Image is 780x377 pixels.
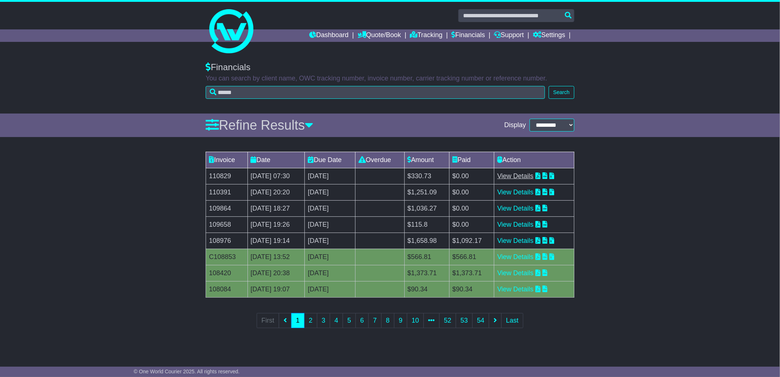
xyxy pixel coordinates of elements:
td: 110829 [206,168,248,184]
a: View Details [497,205,534,212]
td: [DATE] [305,265,355,281]
a: 10 [407,313,424,328]
td: [DATE] 19:26 [248,216,305,233]
td: $1,092.17 [449,233,494,249]
td: 108976 [206,233,248,249]
td: $0.00 [449,184,494,200]
td: [DATE] 20:20 [248,184,305,200]
a: View Details [497,286,534,293]
td: $0.00 [449,200,494,216]
a: 2 [304,313,317,328]
td: $330.73 [404,168,449,184]
td: $90.34 [404,281,449,297]
td: [DATE] [305,168,355,184]
a: Dashboard [309,29,349,42]
a: View Details [497,269,534,277]
td: Due Date [305,152,355,168]
td: [DATE] [305,233,355,249]
td: [DATE] [305,249,355,265]
td: $1,658.98 [404,233,449,249]
td: Amount [404,152,449,168]
div: Financials [206,62,574,73]
td: $566.81 [449,249,494,265]
a: 5 [343,313,356,328]
a: 1 [291,313,304,328]
td: $90.34 [449,281,494,297]
td: [DATE] 07:30 [248,168,305,184]
td: 109658 [206,216,248,233]
a: View Details [497,172,534,180]
a: Support [494,29,524,42]
span: Display [504,121,526,129]
button: Search [549,86,574,99]
a: Refine Results [206,118,313,133]
a: 3 [317,313,330,328]
p: You can search by client name, OWC tracking number, invoice number, carrier tracking number or re... [206,75,574,83]
td: [DATE] 18:27 [248,200,305,216]
td: $0.00 [449,168,494,184]
a: View Details [497,221,534,228]
td: [DATE] 13:52 [248,249,305,265]
td: Overdue [355,152,404,168]
td: $1,251.09 [404,184,449,200]
td: $566.81 [404,249,449,265]
a: View Details [497,188,534,196]
td: [DATE] [305,216,355,233]
td: $115.8 [404,216,449,233]
td: $1,036.27 [404,200,449,216]
td: Paid [449,152,494,168]
a: Last [501,313,523,328]
a: View Details [497,237,534,244]
a: Settings [533,29,565,42]
td: [DATE] [305,200,355,216]
td: 108084 [206,281,248,297]
td: $1,373.71 [449,265,494,281]
a: View Details [497,253,534,261]
td: [DATE] 20:38 [248,265,305,281]
a: 53 [456,313,473,328]
a: 4 [330,313,343,328]
a: 52 [439,313,456,328]
a: 54 [472,313,489,328]
td: Date [248,152,305,168]
a: 7 [368,313,382,328]
td: 109864 [206,200,248,216]
td: 108420 [206,265,248,281]
a: Tracking [410,29,443,42]
a: 9 [394,313,407,328]
td: Action [494,152,574,168]
td: Invoice [206,152,248,168]
a: Quote/Book [358,29,401,42]
td: $1,373.71 [404,265,449,281]
a: 6 [355,313,369,328]
td: 110391 [206,184,248,200]
span: © One World Courier 2025. All rights reserved. [134,369,240,374]
td: $0.00 [449,216,494,233]
td: [DATE] 19:14 [248,233,305,249]
td: [DATE] 19:07 [248,281,305,297]
td: [DATE] [305,281,355,297]
a: Financials [452,29,485,42]
td: C108853 [206,249,248,265]
td: [DATE] [305,184,355,200]
a: 8 [381,313,394,328]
